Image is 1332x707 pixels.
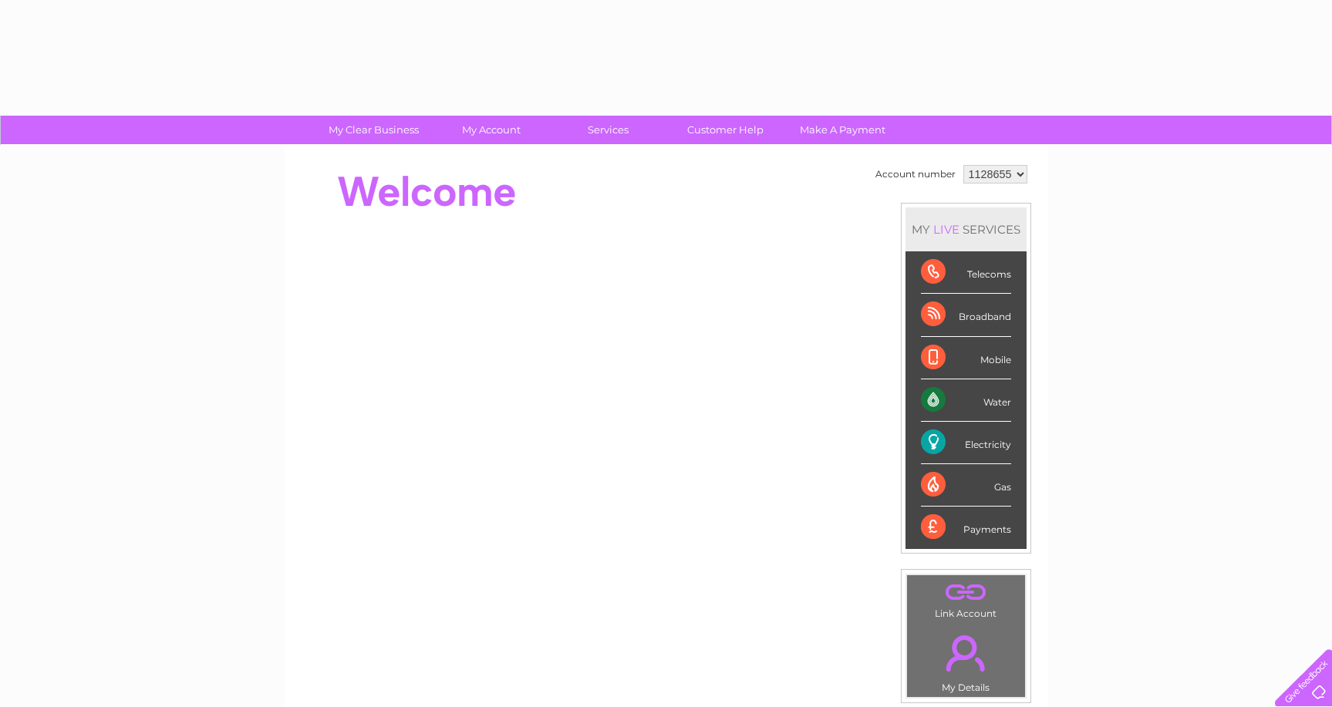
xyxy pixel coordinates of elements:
[872,161,959,187] td: Account number
[930,222,963,237] div: LIVE
[921,507,1011,548] div: Payments
[906,574,1026,623] td: Link Account
[310,116,437,144] a: My Clear Business
[906,622,1026,698] td: My Details
[905,207,1027,251] div: MY SERVICES
[921,337,1011,379] div: Mobile
[911,626,1021,680] a: .
[427,116,555,144] a: My Account
[921,294,1011,336] div: Broadband
[921,422,1011,464] div: Electricity
[921,379,1011,422] div: Water
[921,251,1011,294] div: Telecoms
[662,116,789,144] a: Customer Help
[779,116,906,144] a: Make A Payment
[911,579,1021,606] a: .
[545,116,672,144] a: Services
[921,464,1011,507] div: Gas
